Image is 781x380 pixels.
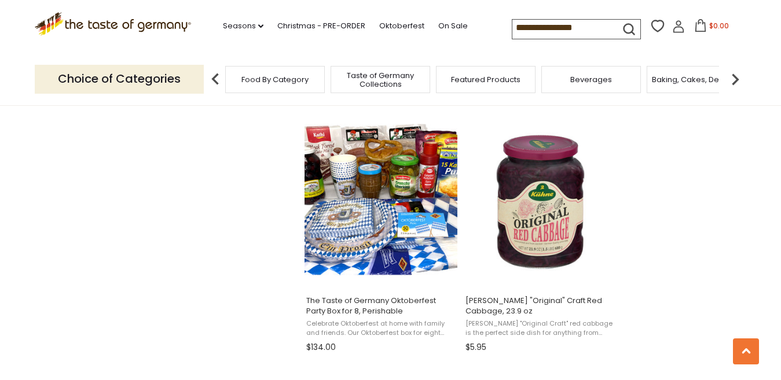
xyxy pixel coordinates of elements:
[570,75,612,84] a: Beverages
[465,296,615,316] span: [PERSON_NAME] "Original" Craft Red Cabbage, 23.9 oz
[687,19,736,36] button: $0.00
[379,20,424,32] a: Oktoberfest
[306,319,456,337] span: Celebrate Oktoberfest at home with family and friends. Our Oktoberfest box for eight people conta...
[465,319,615,337] span: [PERSON_NAME] "Original Craft" red cabbage is the perfect side dish for anything from grilled bra...
[277,20,365,32] a: Christmas - PRE-ORDER
[204,68,227,91] img: previous arrow
[438,20,468,32] a: On Sale
[451,75,520,84] a: Featured Products
[306,341,336,353] span: $134.00
[724,68,747,91] img: next arrow
[35,65,204,93] p: Choice of Categories
[223,20,263,32] a: Seasons
[652,75,742,84] a: Baking, Cakes, Desserts
[709,21,729,31] span: $0.00
[465,341,486,353] span: $5.95
[305,113,458,356] a: The Taste of Germany Oktoberfest Party Box for 8, Perishable
[464,113,617,356] a: Kuehne
[241,75,309,84] a: Food By Category
[306,296,456,316] span: The Taste of Germany Oktoberfest Party Box for 8, Perishable
[464,124,617,277] img: Kuehne Original Craft Red Cabbage
[305,124,458,277] img: The Taste of Germany Oktoberfest Party Box for 8, Perishable
[334,71,427,88] a: Taste of Germany Collections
